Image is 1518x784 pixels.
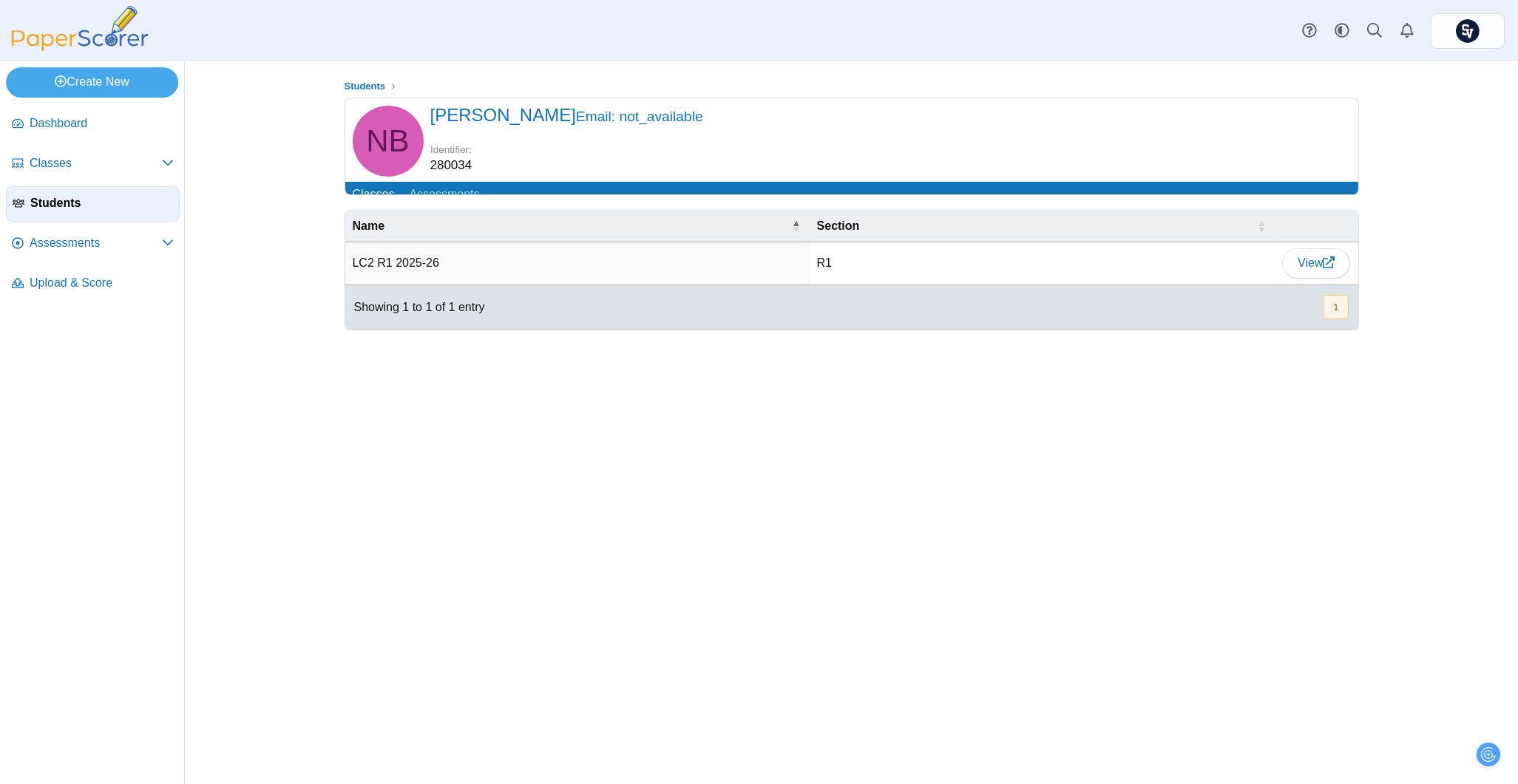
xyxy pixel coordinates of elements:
[6,41,154,53] a: PaperScorer
[430,105,703,125] span: [PERSON_NAME]
[1282,248,1350,278] a: View
[6,266,180,301] a: Upload & Score
[6,186,180,222] a: Students
[1431,13,1505,49] a: ps.PvyhDibHWFIxMkTk
[345,242,810,284] td: LC2 R1 2025-26
[353,219,385,232] span: Name
[6,146,180,182] a: Classes
[30,195,173,211] span: Students
[30,275,174,291] span: Upload & Score
[1456,19,1480,43] span: Chris Paolelli
[1323,295,1349,319] button: 1
[1298,256,1335,269] span: View
[6,6,154,51] img: PaperScorer
[1257,211,1266,242] span: Section : Activate to sort
[30,115,174,132] span: Dashboard
[817,219,860,232] span: Section
[345,81,386,92] span: Students
[1391,15,1423,47] a: Alerts
[30,235,162,251] span: Assessments
[340,78,389,96] a: Students
[1456,19,1480,43] img: ps.PvyhDibHWFIxMkTk
[430,157,472,174] dd: 280034
[6,67,178,97] a: Create New
[30,155,162,171] span: Classes
[1321,295,1349,319] nav: pagination
[366,126,409,157] span: Nell Banasik
[810,242,1275,284] td: R1
[6,106,180,142] a: Dashboard
[792,211,801,242] span: Name : Activate to invert sorting
[6,226,180,262] a: Assessments
[401,182,487,209] a: Assessments
[345,285,485,330] div: Showing 1 to 1 of 1 entry
[345,182,402,209] a: Classes
[576,109,703,124] small: Email: not_available
[430,143,472,157] dt: Identifier:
